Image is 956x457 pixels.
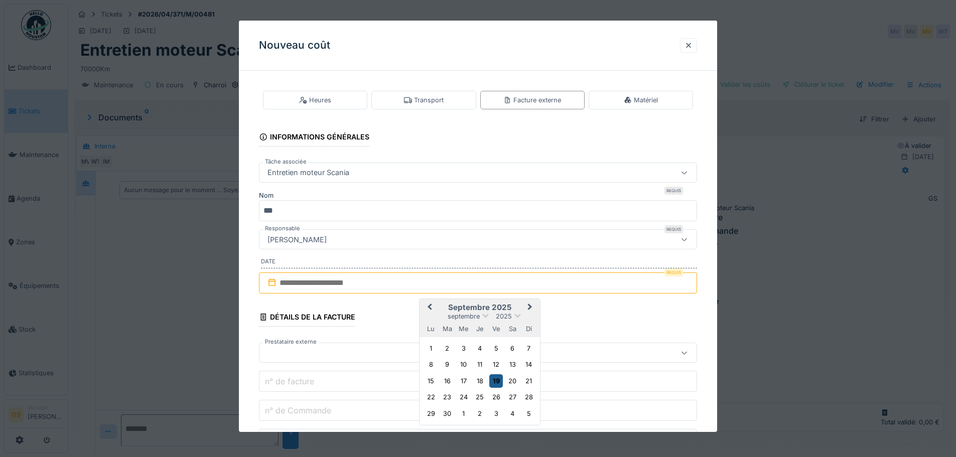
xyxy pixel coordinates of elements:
div: [PERSON_NAME] [263,234,331,245]
div: Requis [664,187,683,195]
div: Choose mercredi 3 septembre 2025 [457,342,470,355]
label: Date [261,257,697,268]
div: Choose vendredi 19 septembre 2025 [489,374,503,388]
div: Choose mercredi 1 octobre 2025 [457,407,470,420]
div: Choose samedi 27 septembre 2025 [506,390,519,404]
div: Choose lundi 8 septembre 2025 [424,358,438,371]
div: Choose dimanche 5 octobre 2025 [522,407,535,420]
div: Month septembre, 2025 [423,340,537,421]
div: Choose dimanche 21 septembre 2025 [522,374,535,388]
button: Next Month [523,300,539,316]
div: Choose vendredi 3 octobre 2025 [489,407,503,420]
div: Informations générales [259,129,369,146]
div: Choose dimanche 7 septembre 2025 [522,342,535,355]
h2: septembre 2025 [420,303,540,312]
div: Requis [664,268,683,276]
div: Choose mercredi 17 septembre 2025 [457,374,470,388]
div: Choose samedi 6 septembre 2025 [506,342,519,355]
div: Détails de la facture [259,310,355,327]
div: Choose vendredi 5 septembre 2025 [489,342,503,355]
div: Transport [404,95,444,105]
div: Choose mercredi 24 septembre 2025 [457,390,470,404]
label: Prestataire externe [263,338,319,346]
div: Choose mardi 23 septembre 2025 [441,390,454,404]
div: Heures [299,95,331,105]
div: Choose vendredi 12 septembre 2025 [489,358,503,371]
div: Choose lundi 22 septembre 2025 [424,390,438,404]
label: Tâche associée [263,158,309,166]
h3: Nouveau coût [259,39,330,52]
div: Entretien moteur Scania [263,167,353,178]
span: septembre [448,313,480,320]
div: Choose dimanche 14 septembre 2025 [522,358,535,371]
div: Choose vendredi 26 septembre 2025 [489,390,503,404]
div: jeudi [473,322,487,336]
div: mercredi [457,322,470,336]
label: Responsable [263,224,302,233]
div: Choose jeudi 25 septembre 2025 [473,390,487,404]
div: Choose jeudi 18 septembre 2025 [473,374,487,388]
div: Choose dimanche 28 septembre 2025 [522,390,535,404]
div: lundi [424,322,438,336]
div: Choose samedi 4 octobre 2025 [506,407,519,420]
label: Nom [259,191,274,200]
div: Choose jeudi 4 septembre 2025 [473,342,487,355]
div: dimanche [522,322,535,336]
div: Choose jeudi 2 octobre 2025 [473,407,487,420]
div: samedi [506,322,519,336]
div: Choose samedi 13 septembre 2025 [506,358,519,371]
span: 2025 [496,313,512,320]
div: Matériel [624,95,658,105]
div: Choose mardi 30 septembre 2025 [441,407,454,420]
div: Facture externe [503,95,561,105]
div: Choose mercredi 10 septembre 2025 [457,358,470,371]
div: Choose lundi 15 septembre 2025 [424,374,438,388]
div: Choose mardi 9 septembre 2025 [441,358,454,371]
div: Requis [664,225,683,233]
div: vendredi [489,322,503,336]
div: Choose mardi 2 septembre 2025 [441,342,454,355]
button: Previous Month [421,300,437,316]
div: mardi [441,322,454,336]
div: Choose samedi 20 septembre 2025 [506,374,519,388]
div: Choose lundi 1 septembre 2025 [424,342,438,355]
div: Choose lundi 29 septembre 2025 [424,407,438,420]
label: n° de facture [263,375,316,387]
div: Choose jeudi 11 septembre 2025 [473,358,487,371]
label: n° de Commande [263,404,333,416]
div: Choose mardi 16 septembre 2025 [441,374,454,388]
